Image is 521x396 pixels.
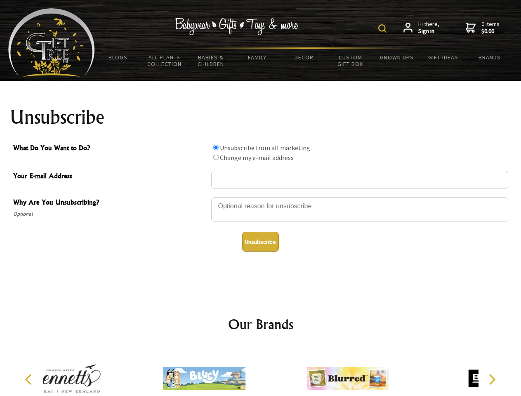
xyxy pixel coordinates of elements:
[220,144,310,152] label: Unsubscribe from all marketing
[242,232,279,252] button: Unsubscribe
[220,153,294,162] label: Change my e-mail address
[95,49,141,66] a: BLOGS
[13,209,207,219] span: Optional
[13,143,207,155] span: What Do You Want to Do?
[481,28,500,35] strong: $0.00
[467,49,513,66] a: Brands
[418,21,439,35] span: Hi there,
[10,107,512,127] h1: Unsubscribe
[211,171,508,189] input: Your E-mail Address
[481,20,500,35] span: 0 items
[21,370,39,389] button: Previous
[17,314,505,334] h2: Our Brands
[188,49,234,73] a: Babies & Children
[327,49,374,73] a: Custom Gift Box
[211,197,508,222] textarea: Why Are You Unsubscribing?
[378,24,387,33] img: product search
[175,18,299,35] img: Babywear - Gifts - Toys & more
[13,197,207,209] span: Why Are You Unsubscribing?
[8,8,95,77] img: Babyware - Gifts - Toys and more...
[420,49,467,66] a: Gift Ideas
[466,21,500,35] a: 0 items$0.00
[13,171,207,183] span: Your E-mail Address
[373,49,420,66] a: Grown Ups
[403,21,439,35] a: Hi there,Sign in
[418,28,439,35] strong: Sign in
[213,155,219,160] input: What Do You Want to Do?
[234,49,281,66] a: Family
[213,145,219,150] input: What Do You Want to Do?
[483,370,501,389] button: Next
[141,49,188,73] a: All Plants Collection
[281,49,327,66] a: Decor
